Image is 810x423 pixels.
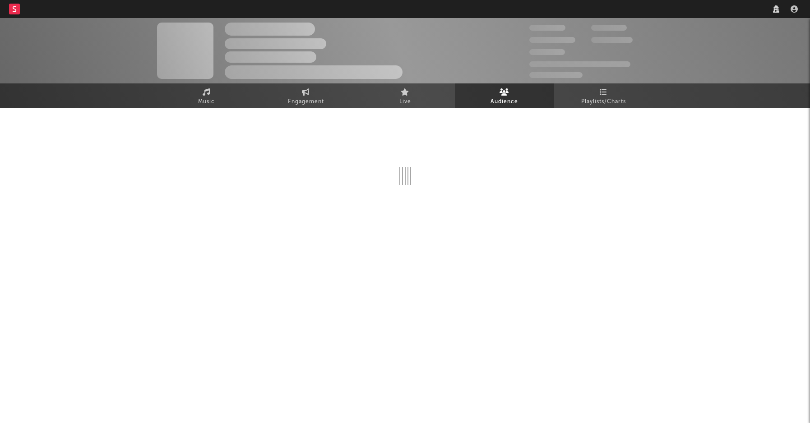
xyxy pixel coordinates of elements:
span: Playlists/Charts [581,97,626,107]
span: 100,000 [529,49,565,55]
span: Engagement [288,97,324,107]
a: Music [157,83,256,108]
span: Jump Score: 85.0 [529,72,583,78]
a: Engagement [256,83,356,108]
span: 50,000,000 Monthly Listeners [529,61,630,67]
a: Playlists/Charts [554,83,653,108]
span: 1,000,000 [591,37,633,43]
span: Live [399,97,411,107]
span: 100,000 [591,25,627,31]
a: Audience [455,83,554,108]
a: Live [356,83,455,108]
span: Audience [491,97,518,107]
span: 50,000,000 [529,37,575,43]
span: Music [198,97,215,107]
span: 300,000 [529,25,565,31]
